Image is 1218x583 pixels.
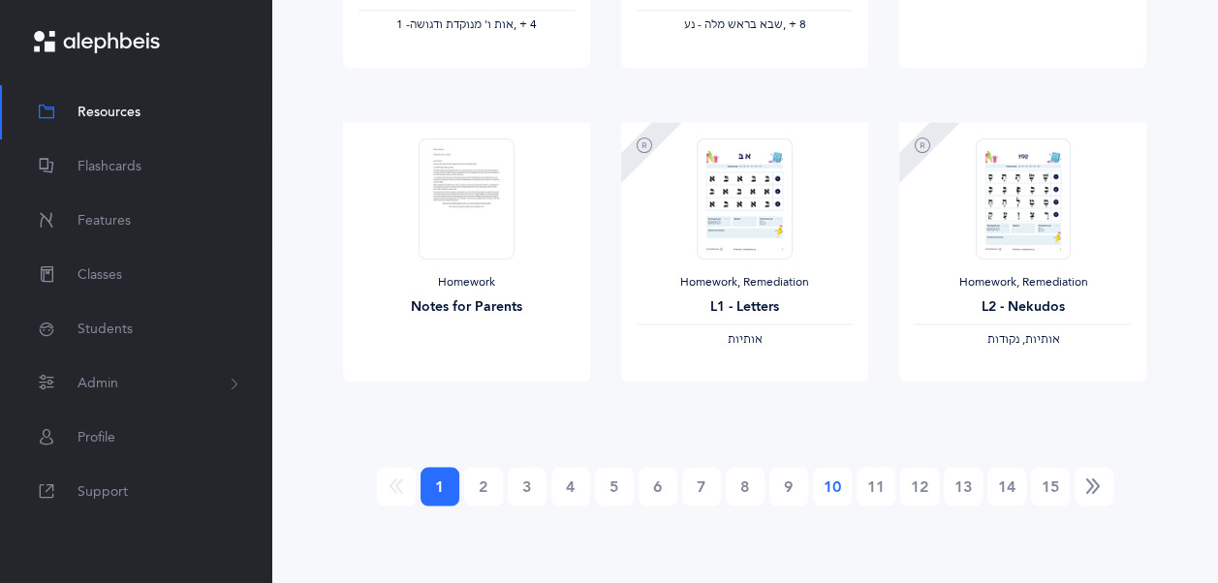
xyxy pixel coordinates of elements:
a: 7 [682,467,721,506]
div: L2 - Nekudos [915,296,1131,317]
div: ‪, + 8‬ [637,17,853,33]
div: ‪, + 4‬ [359,17,575,33]
span: Classes [78,265,122,286]
a: Next [1075,467,1113,506]
span: Resources [78,103,141,123]
span: Features [78,211,131,231]
a: 8 [726,467,765,506]
span: Admin [78,374,118,394]
a: 10 [813,467,852,506]
span: ‫אות ו' מנוקדת ודגושה‬ [410,17,514,31]
a: 9 [769,467,808,506]
span: Flashcards [78,157,141,177]
a: 2 [464,467,503,506]
div: Homework, Remediation [915,274,1131,290]
span: 1 - [396,17,410,31]
a: 6 [639,467,677,506]
span: ‫אותיות, נקודות‬ [986,331,1059,345]
img: RemediationHomework-L2-Nekudos-K_EN_thumbnail_1724296785.png [976,138,1071,259]
a: 4 [551,467,590,506]
span: ‫שבא בראש מלה - נע‬ [683,17,782,31]
div: Notes for Parents [359,296,575,317]
img: RemediationHomework-L1-Letters-K_2_EN_thumbnail_1724623926.png [697,138,792,259]
span: ‫אותיות‬ [727,331,762,345]
a: 5 [595,467,634,506]
div: Homework [359,274,575,290]
a: 15 [1031,467,1070,506]
img: Notes_to_parents_thumbnail_1591126900.png [419,138,514,259]
a: 3 [508,467,547,506]
a: 13 [944,467,983,506]
a: 14 [987,467,1026,506]
div: Homework, Remediation [637,274,853,290]
iframe: Drift Widget Chat Controller [1121,486,1195,560]
a: 1 [421,467,459,506]
span: Support [78,482,128,503]
div: L1 - Letters [637,296,853,317]
span: Students [78,320,133,340]
span: Profile [78,428,115,448]
a: 11 [857,467,895,506]
a: 12 [900,467,939,506]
